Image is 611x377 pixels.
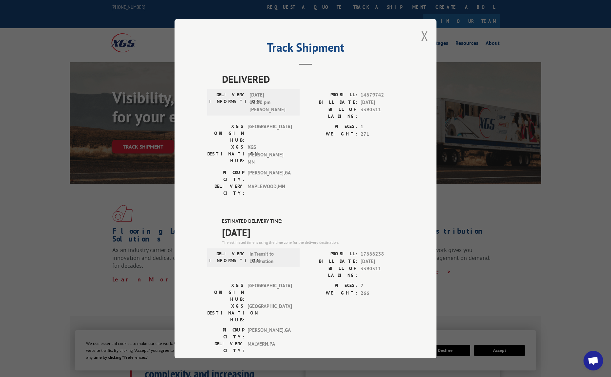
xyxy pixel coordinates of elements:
[305,289,357,297] label: WEIGHT:
[305,282,357,290] label: PIECES:
[222,225,404,240] span: [DATE]
[361,282,404,290] span: 2
[207,169,244,183] label: PICKUP CITY:
[583,351,603,370] div: Open chat
[361,99,404,106] span: [DATE]
[361,91,404,99] span: 14679742
[361,106,404,120] span: 3390311
[305,130,357,138] label: WEIGHT:
[207,340,244,354] label: DELIVERY CITY:
[207,303,244,323] label: XGS DESTINATION HUB:
[305,106,357,120] label: BILL OF LADING:
[305,265,357,279] label: BILL OF LADING:
[361,265,404,279] span: 3390311
[305,258,357,265] label: BILL DATE:
[248,340,292,354] span: MALVERN , PA
[248,282,292,303] span: [GEOGRAPHIC_DATA]
[209,91,246,114] label: DELIVERY INFORMATION:
[209,250,246,265] label: DELIVERY INFORMATION:
[250,91,294,114] span: [DATE] 03:00 pm [PERSON_NAME]
[305,91,357,99] label: PROBILL:
[207,327,244,340] label: PICKUP CITY:
[207,183,244,196] label: DELIVERY CITY:
[248,327,292,340] span: [PERSON_NAME] , GA
[207,282,244,303] label: XGS ORIGIN HUB:
[305,123,357,131] label: PIECES:
[248,144,292,166] span: XGS [PERSON_NAME] MN
[305,99,357,106] label: BILL DATE:
[248,183,292,196] span: MAPLEWOOD , MN
[248,303,292,323] span: [GEOGRAPHIC_DATA]
[248,169,292,183] span: [PERSON_NAME] , GA
[222,240,404,245] div: The estimated time is using the time zone for the delivery destination.
[361,258,404,265] span: [DATE]
[222,217,404,225] label: ESTIMATED DELIVERY TIME:
[222,72,404,86] span: DELIVERED
[305,250,357,258] label: PROBILL:
[207,144,244,166] label: XGS DESTINATION HUB:
[248,123,292,144] span: [GEOGRAPHIC_DATA]
[207,123,244,144] label: XGS ORIGIN HUB:
[361,289,404,297] span: 266
[250,250,294,265] span: In Transit to Destination
[361,250,404,258] span: 17666238
[207,43,404,55] h2: Track Shipment
[361,130,404,138] span: 271
[361,123,404,131] span: 1
[421,27,428,45] button: Close modal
